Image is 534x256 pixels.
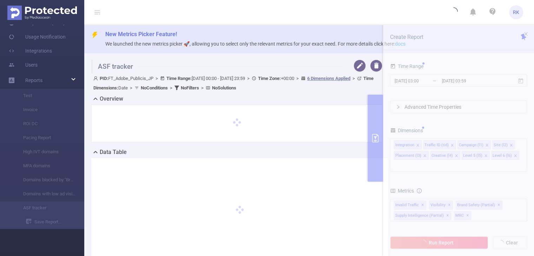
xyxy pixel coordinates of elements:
[100,95,123,103] h2: Overview
[25,73,42,87] a: Reports
[166,76,192,81] b: Time Range:
[100,148,127,156] h2: Data Table
[105,31,177,38] span: New Metrics Picker Feature!
[212,85,236,90] b: No Solutions
[25,78,42,83] span: Reports
[100,76,108,81] b: PID:
[93,76,374,90] span: FT_Adobe_Publicis_JP [DATE] 00:00 - [DATE] 23:59 +00:00
[141,85,168,90] b: No Conditions
[91,60,344,74] h1: ASF tracker
[513,5,519,19] span: RK
[307,76,350,81] u: 6 Dimensions Applied
[8,30,66,44] a: Usage Notification
[8,44,52,58] a: Integrations
[258,76,281,81] b: Time Zone:
[294,76,301,81] span: >
[199,85,206,90] span: >
[91,32,98,39] i: icon: thunderbolt
[449,7,458,17] i: icon: loading
[7,6,77,20] img: Protected Media
[93,76,100,81] i: icon: user
[105,41,406,47] span: We launched the new metrics picker 🚀, allowing you to select only the relevant metrics for your e...
[395,41,406,47] a: docs
[181,85,199,90] b: No Filters
[8,58,38,72] a: Users
[153,76,160,81] span: >
[128,85,134,90] span: >
[350,76,357,81] span: >
[168,85,174,90] span: >
[245,76,252,81] span: >
[523,32,528,36] i: icon: close
[523,30,528,38] button: icon: close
